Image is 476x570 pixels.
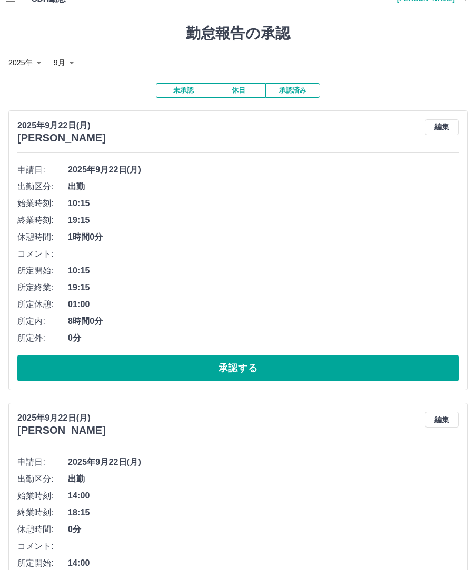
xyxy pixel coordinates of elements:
span: 休憩時間: [17,523,68,536]
span: 2025年9月22日(月) [68,456,459,469]
span: 0分 [68,523,459,536]
span: 出勤 [68,180,459,193]
span: 10:15 [68,197,459,210]
button: 承認済み [265,83,320,98]
span: 所定開始: [17,264,68,277]
span: 申請日: [17,164,68,176]
span: 出勤 [68,473,459,485]
span: 終業時刻: [17,214,68,227]
span: コメント: [17,248,68,260]
span: 終業時刻: [17,506,68,519]
span: 8時間0分 [68,315,459,328]
span: 10:15 [68,264,459,277]
span: 19:15 [68,281,459,294]
span: コメント: [17,540,68,553]
span: 始業時刻: [17,197,68,210]
div: 9月 [54,55,78,70]
span: 14:00 [68,490,459,502]
span: 所定終業: [17,281,68,294]
span: 休憩時間: [17,231,68,243]
p: 2025年9月22日(月) [17,119,106,132]
span: 18:15 [68,506,459,519]
span: 14:00 [68,557,459,569]
span: 所定内: [17,315,68,328]
button: 休日 [211,83,265,98]
span: 所定休憩: [17,298,68,311]
button: 編集 [425,119,459,135]
span: 出勤区分: [17,180,68,193]
span: 19:15 [68,214,459,227]
span: 2025年9月22日(月) [68,164,459,176]
div: 2025年 [8,55,45,70]
span: 申請日: [17,456,68,469]
span: 始業時刻: [17,490,68,502]
span: 0分 [68,332,459,344]
span: 1時間0分 [68,231,459,243]
h3: [PERSON_NAME] [17,424,106,436]
p: 2025年9月22日(月) [17,412,106,424]
h1: 勤怠報告の承認 [8,25,468,43]
span: 01:00 [68,298,459,311]
span: 出勤区分: [17,473,68,485]
button: 未承認 [156,83,211,98]
h3: [PERSON_NAME] [17,132,106,144]
button: 編集 [425,412,459,427]
button: 承認する [17,355,459,381]
span: 所定外: [17,332,68,344]
span: 所定開始: [17,557,68,569]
